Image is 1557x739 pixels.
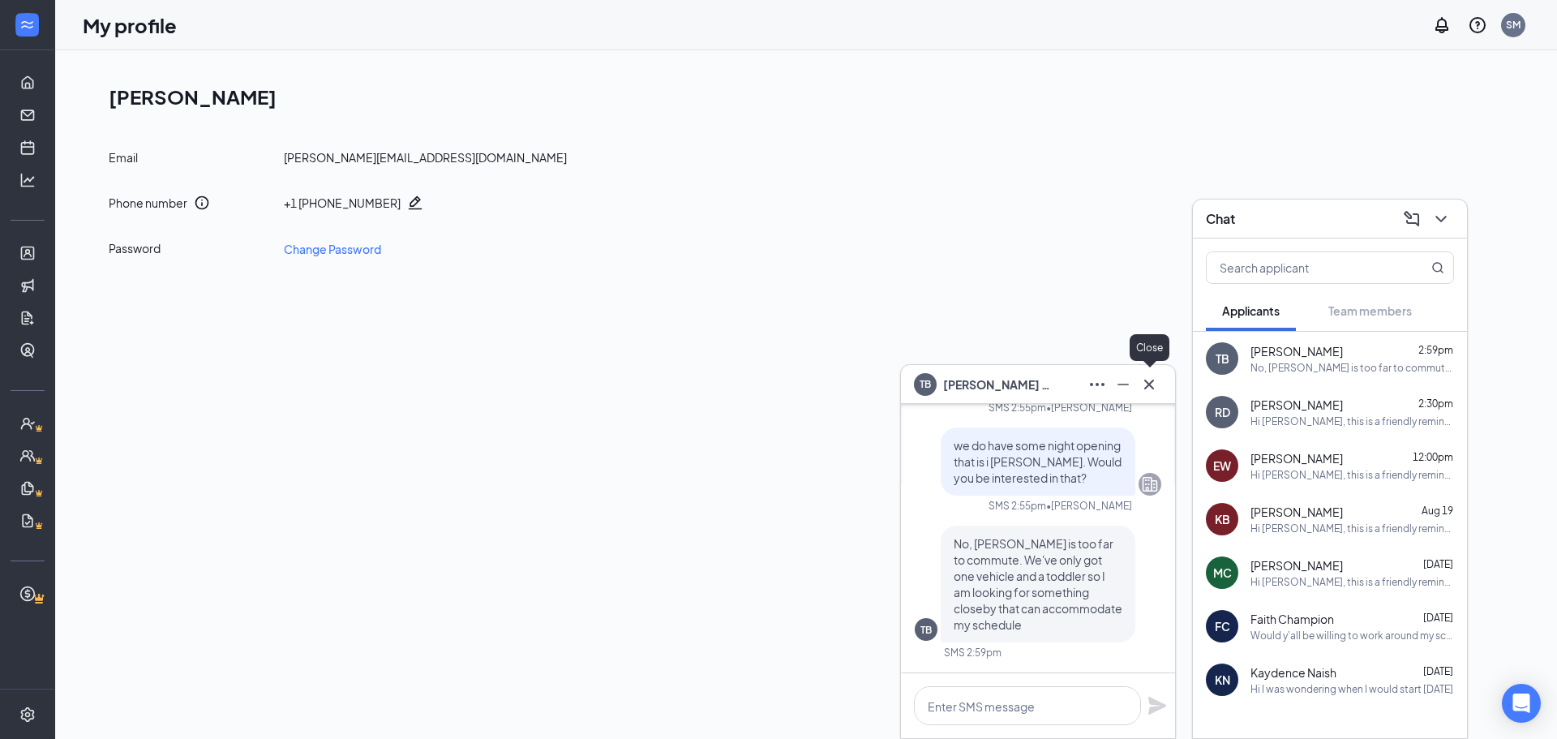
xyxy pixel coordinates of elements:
h3: Chat [1206,210,1235,228]
button: Cross [1136,372,1162,397]
span: [DATE] [1423,558,1453,570]
div: No, [PERSON_NAME] is too far to commute. We've only got one vehicle and a toddler so I am looking... [1250,361,1454,375]
div: Hi [PERSON_NAME], this is a friendly reminder. Your interview with Jersey [PERSON_NAME]'s Subs fo... [1250,415,1454,428]
span: [PERSON_NAME] [1250,343,1343,359]
svg: Cross [1139,375,1159,394]
svg: ComposeMessage [1402,209,1422,229]
svg: Notifications [1432,15,1452,35]
div: KN [1215,672,1230,688]
svg: Analysis [19,172,36,188]
div: SMS 2:55pm [989,499,1046,513]
span: [DATE] [1423,665,1453,677]
svg: QuestionInfo [1468,15,1487,35]
svg: Minimize [1113,375,1133,394]
button: ChevronDown [1428,206,1454,232]
div: Hi I was wondering when I would start [DATE] [1250,682,1453,696]
span: we do have some night opening that is i [PERSON_NAME]. Would you be interested in that? [954,438,1122,485]
button: Minimize [1110,372,1136,397]
span: Applicants [1222,303,1280,318]
div: Hi [PERSON_NAME], this is a friendly reminder. Your interview with Jersey [PERSON_NAME]'s Subs fo... [1250,468,1454,482]
div: RD [1215,404,1230,420]
span: [PERSON_NAME] [1250,397,1343,413]
span: 2:59pm [1418,344,1453,356]
div: SMS 2:59pm [944,646,1002,660]
span: • [PERSON_NAME] [1046,499,1132,513]
span: [PERSON_NAME] [1250,450,1343,466]
div: Email [109,149,271,165]
span: [PERSON_NAME] [1250,504,1343,520]
button: Ellipses [1084,372,1110,397]
svg: WorkstreamLogo [19,16,35,32]
span: 12:00pm [1413,451,1453,463]
svg: Ellipses [1087,375,1107,394]
div: Hi [PERSON_NAME], this is a friendly reminder. Please select an interview time slot for your Shif... [1250,575,1454,589]
span: Team members [1328,303,1412,318]
svg: Plane [1147,696,1167,715]
input: Search applicant [1207,252,1399,283]
div: SM [1506,18,1521,32]
span: • [PERSON_NAME] [1046,401,1132,415]
svg: Info [194,195,210,211]
div: TB [920,623,932,637]
span: [PERSON_NAME] Burhus [943,376,1057,393]
span: Kaydence Naish [1250,664,1336,681]
div: SMS 2:55pm [989,401,1046,415]
svg: ChevronDown [1431,209,1451,229]
span: Faith Champion [1250,611,1334,627]
div: + 1 [PHONE_NUMBER] [284,195,401,211]
svg: Pencil [407,195,423,211]
div: FC [1215,618,1230,634]
div: EW [1213,458,1231,474]
button: ComposeMessage [1399,206,1425,232]
div: Would y'all be willing to work around my school schedule [1250,629,1454,642]
div: KB [1215,511,1230,527]
h1: [PERSON_NAME] [109,83,1516,110]
div: Close [1130,334,1169,361]
span: No, [PERSON_NAME] is too far to commute. We've only got one vehicle and a toddler so I am looking... [954,536,1122,632]
svg: Settings [19,707,36,723]
svg: MagnifyingGlass [1431,261,1444,274]
div: [PERSON_NAME][EMAIL_ADDRESS][DOMAIN_NAME] [284,149,567,165]
span: 2:30pm [1418,397,1453,410]
a: Change Password [284,240,381,258]
div: Phone number [109,195,187,211]
div: MC [1213,565,1232,581]
span: Aug 19 [1422,505,1453,517]
div: TB [1216,350,1229,367]
span: [DATE] [1423,612,1453,624]
h1: My profile [83,11,177,39]
div: Open Intercom Messenger [1502,684,1541,723]
div: Password [109,240,271,258]
div: Hi [PERSON_NAME], this is a friendly reminder. Your interview with Jersey [PERSON_NAME]'s Subs fo... [1250,522,1454,535]
span: [PERSON_NAME] [1250,557,1343,574]
svg: Company [1140,475,1160,494]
